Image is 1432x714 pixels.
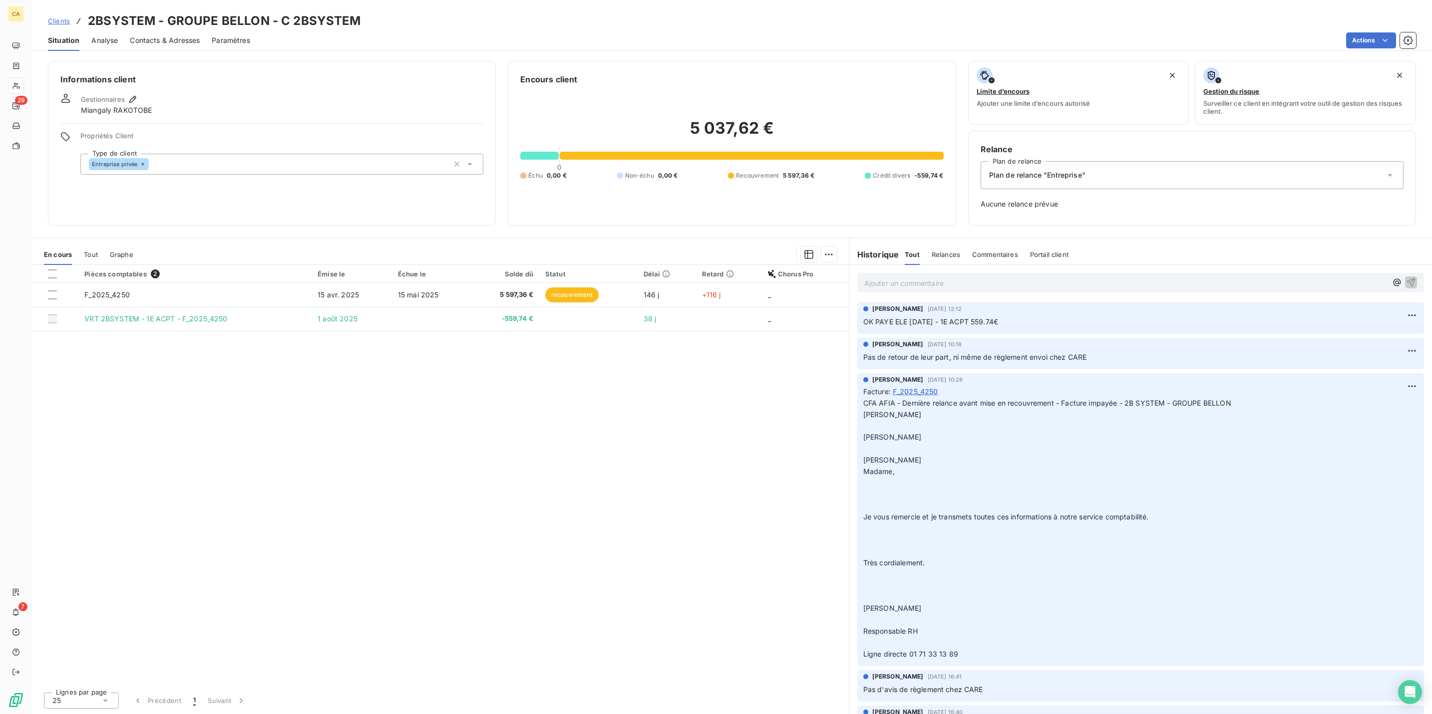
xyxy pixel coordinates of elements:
h2: 5 037,62 € [520,118,943,148]
input: Ajouter une valeur [149,160,157,169]
div: CA [8,6,24,22]
img: Logo LeanPay [8,692,24,708]
span: Plan de relance "Entreprise" [989,170,1085,180]
span: Ajouter une limite d’encours autorisé [977,99,1090,107]
span: Madame, [863,467,895,476]
span: Propriétés Client [80,132,483,146]
span: 0,00 € [658,171,678,180]
span: [PERSON_NAME] [872,672,924,681]
span: Recouvrement [736,171,779,180]
span: [PERSON_NAME] [872,375,924,384]
button: Gestion du risqueSurveiller ce client en intégrant votre outil de gestion des risques client. [1195,61,1416,125]
div: Open Intercom Messenger [1398,680,1422,704]
span: 15 avr. 2025 [318,290,359,299]
span: Situation [48,35,79,45]
span: [DATE] 10:28 [928,377,963,383]
span: 5 597,36 € [477,290,533,300]
button: Précédent [127,690,187,711]
span: 25 [52,696,61,706]
span: Facture : [863,386,891,397]
span: Je vous remercie et je transmets toutes ces informations à notre service comptabilité. [863,512,1149,521]
span: 5 597,36 € [783,171,815,180]
span: Crédit divers [873,171,910,180]
span: Tout [905,250,920,258]
span: [PERSON_NAME]​ [863,456,922,464]
span: Gestion du risque [1203,87,1259,95]
span: Entreprise privée [92,161,138,167]
span: [PERSON_NAME] [863,410,922,419]
span: Limite d’encours [977,87,1030,95]
div: Pièces comptables [84,269,306,278]
span: Commentaires [972,250,1018,258]
span: +116 j [702,290,721,299]
span: Relances [932,250,960,258]
span: 29 [15,96,27,105]
div: Retard [702,270,756,278]
span: Échu [528,171,543,180]
a: Clients [48,16,70,26]
h6: Encours client [520,73,577,85]
div: Délai [644,270,690,278]
button: Suivant [202,690,252,711]
div: Chorus Pro [768,270,843,278]
div: Échue le [398,270,465,278]
span: 15 mai 2025 [398,290,439,299]
span: 0 [557,163,561,171]
span: [DATE] 12:12 [928,306,962,312]
span: Aucune relance prévue [981,199,1404,209]
span: Pas d'avis de règlement chez CARE [863,685,983,694]
button: 1 [187,690,202,711]
span: Ligne directe 01 71 33 13 89 [863,650,958,658]
span: Tout [84,250,98,258]
span: Graphe [110,250,133,258]
div: Émise le [318,270,386,278]
div: Statut [545,270,632,278]
span: Pas de retour de leur part, ni même de règlement envoi chez CARE [863,353,1087,361]
button: Actions [1346,32,1396,48]
span: En cours [44,250,72,258]
span: F_2025_4250 [893,386,938,397]
span: Très cordialement. [863,558,925,567]
span: Responsable RH [863,627,918,635]
span: Non-échu [625,171,654,180]
span: [DATE] 10:18 [928,341,962,347]
span: Clients [48,17,70,25]
span: [PERSON_NAME] [863,604,922,612]
span: OK PAYE ELE [DATE] - 1E ACPT 559.74€ [863,317,998,326]
span: Contacts & Adresses [130,35,200,45]
span: recouvrement [545,287,599,302]
span: Miangaly RAKOTOBE [81,105,152,115]
span: [PERSON_NAME]​ [863,433,922,441]
span: F_2025_4250 [84,290,130,299]
button: Limite d’encoursAjouter une limite d’encours autorisé [968,61,1189,125]
span: 146 j [644,290,660,299]
span: 1 [193,696,196,706]
h3: 2BSYSTEM - GROUPE BELLON - C 2BSYSTEM [88,12,361,30]
h6: Relance [981,143,1404,155]
span: VRT 2BSYSTEM - 1E ACPT - F_2025_4250 [84,314,227,323]
div: Solde dû [477,270,533,278]
span: 2 [151,269,160,278]
h6: Informations client [60,73,483,85]
span: _ [768,314,771,323]
h6: Historique [849,248,899,260]
span: 7 [18,602,27,611]
span: [PERSON_NAME] [872,340,924,349]
span: -559,74 € [914,171,943,180]
span: Surveiller ce client en intégrant votre outil de gestion des risques client. [1203,99,1408,115]
span: Paramètres [212,35,250,45]
span: Analyse [91,35,118,45]
span: 1 août 2025 [318,314,358,323]
span: [PERSON_NAME] [872,304,924,313]
span: _ [768,290,771,299]
span: Portail client [1030,250,1069,258]
span: CFA AFIA - Dernière relance avant mise en recouvrement - Facture impayée - 2B SYSTEM - GROUPE BELLON [863,399,1231,407]
span: 38 j [644,314,657,323]
span: Gestionnaires [81,95,125,103]
span: -559,74 € [477,314,533,324]
span: 0,00 € [547,171,567,180]
span: [DATE] 16:41 [928,674,962,680]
